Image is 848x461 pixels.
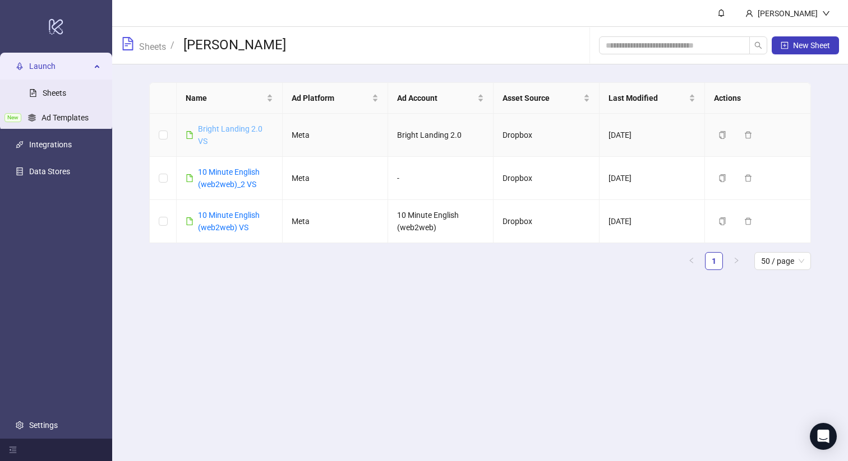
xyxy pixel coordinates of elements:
[292,92,370,104] span: Ad Platform
[9,446,17,454] span: menu-fold
[16,62,24,70] span: rocket
[283,114,388,157] td: Meta
[733,257,740,264] span: right
[600,200,705,243] td: [DATE]
[754,252,811,270] div: Page Size
[177,83,282,114] th: Name
[609,92,686,104] span: Last Modified
[822,10,830,17] span: down
[137,40,168,52] a: Sheets
[186,217,193,225] span: file
[198,124,262,146] a: Bright Landing 2.0 VS
[121,37,135,50] span: file-text
[600,83,705,114] th: Last Modified
[705,83,810,114] th: Actions
[494,83,599,114] th: Asset Source
[283,83,388,114] th: Ad Platform
[600,114,705,157] td: [DATE]
[683,252,700,270] li: Previous Page
[717,9,725,17] span: bell
[744,174,752,182] span: delete
[43,89,66,97] a: Sheets
[494,200,599,243] td: Dropbox
[745,10,753,17] span: user
[494,157,599,200] td: Dropbox
[753,7,822,20] div: [PERSON_NAME]
[600,157,705,200] td: [DATE]
[388,200,494,243] td: 10 Minute English (web2web)
[781,41,789,49] span: plus-square
[42,113,89,122] a: Ad Templates
[718,131,726,139] span: copy
[761,253,804,269] span: 50 / page
[186,174,193,182] span: file
[170,36,174,54] li: /
[283,200,388,243] td: Meta
[683,252,700,270] button: left
[186,92,264,104] span: Name
[397,92,475,104] span: Ad Account
[744,131,752,139] span: delete
[198,167,260,189] a: 10 Minute English (web2web)_2 VS
[494,114,599,157] td: Dropbox
[388,83,494,114] th: Ad Account
[793,41,830,50] span: New Sheet
[388,114,494,157] td: Bright Landing 2.0
[688,257,695,264] span: left
[503,92,580,104] span: Asset Source
[744,217,752,225] span: delete
[283,157,388,200] td: Meta
[754,41,762,49] span: search
[186,131,193,139] span: file
[388,157,494,200] td: -
[810,423,837,450] div: Open Intercom Messenger
[29,140,72,149] a: Integrations
[772,36,839,54] button: New Sheet
[727,252,745,270] button: right
[718,217,726,225] span: copy
[727,252,745,270] li: Next Page
[29,421,58,430] a: Settings
[183,36,286,54] h3: [PERSON_NAME]
[705,252,723,270] li: 1
[29,167,70,176] a: Data Stores
[706,253,722,269] a: 1
[198,211,260,232] a: 10 Minute English (web2web) VS
[718,174,726,182] span: copy
[29,55,91,77] span: Launch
